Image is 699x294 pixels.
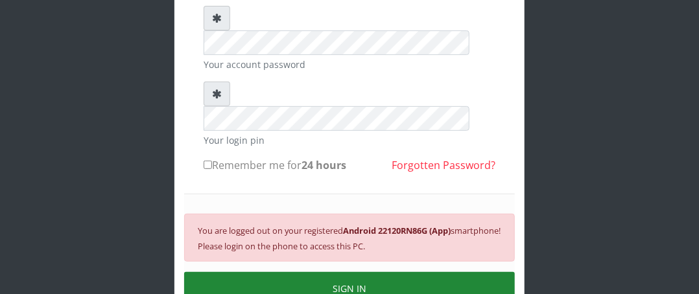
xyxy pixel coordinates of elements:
[302,158,346,172] b: 24 hours
[204,157,346,173] label: Remember me for
[204,133,495,147] small: Your login pin
[204,161,212,169] input: Remember me for24 hours
[343,225,451,236] b: Android 22120RN86G (App)
[392,158,495,172] a: Forgotten Password?
[198,225,501,252] small: You are logged out on your registered smartphone! Please login on the phone to access this PC.
[204,58,495,71] small: Your account password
